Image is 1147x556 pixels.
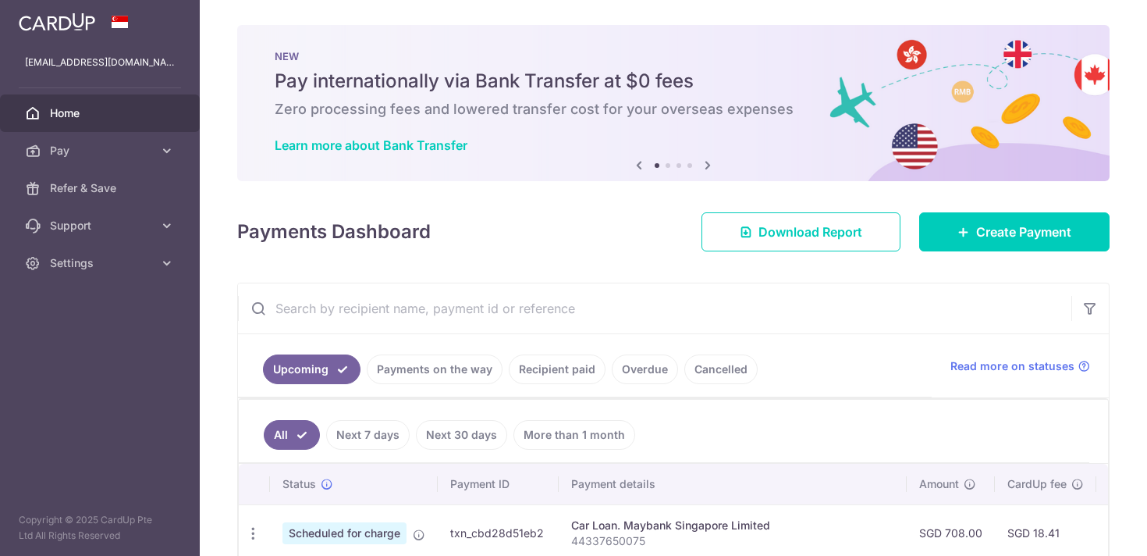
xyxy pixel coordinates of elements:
a: Recipient paid [509,355,605,384]
span: Create Payment [976,223,1071,241]
th: Payment ID [438,464,559,504]
input: Search by recipient name, payment id or reference [238,283,1071,333]
a: Payments on the way [367,355,502,384]
a: Upcoming [263,355,360,384]
a: Cancelled [684,355,758,384]
div: Car Loan. Maybank Singapore Limited [571,518,894,533]
a: Learn more about Bank Transfer [275,137,467,153]
h5: Pay internationally via Bank Transfer at $0 fees [275,69,1072,94]
span: Read more on statuses [950,358,1074,374]
a: Overdue [612,355,678,384]
a: Create Payment [919,212,1110,251]
span: Refer & Save [50,180,153,196]
p: NEW [275,50,1072,62]
span: Download Report [758,223,862,241]
h6: Zero processing fees and lowered transfer cost for your overseas expenses [275,100,1072,119]
a: Next 30 days [416,420,507,450]
a: Next 7 days [326,420,410,450]
img: CardUp [19,12,95,31]
p: 44337650075 [571,533,894,549]
span: Home [50,105,153,121]
a: Download Report [701,212,900,251]
span: CardUp fee [1007,476,1067,492]
h4: Payments Dashboard [237,218,431,246]
span: Status [282,476,316,492]
span: Support [50,218,153,233]
a: Read more on statuses [950,358,1090,374]
a: All [264,420,320,450]
span: Amount [919,476,959,492]
p: [EMAIL_ADDRESS][DOMAIN_NAME] [25,55,175,70]
img: Bank transfer banner [237,25,1110,181]
span: Scheduled for charge [282,522,407,544]
a: More than 1 month [513,420,635,450]
span: Pay [50,143,153,159]
span: Settings [50,255,153,271]
th: Payment details [559,464,907,504]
